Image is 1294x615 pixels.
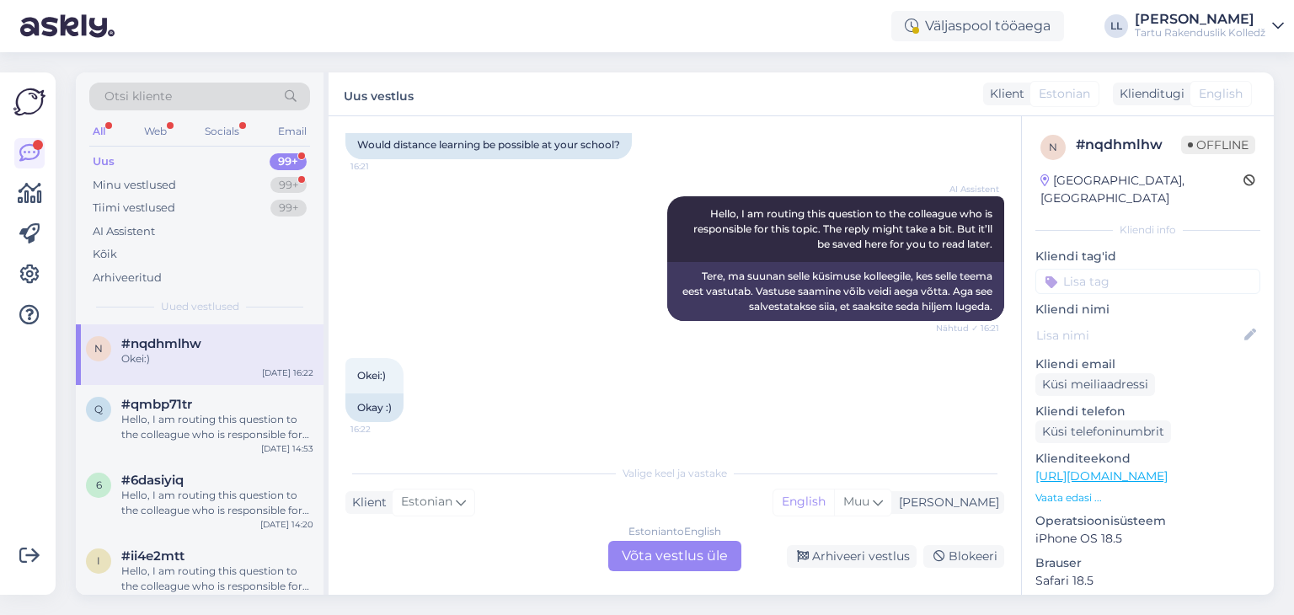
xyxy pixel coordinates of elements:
[121,412,313,442] div: Hello, I am routing this question to the colleague who is responsible for this topic. The reply m...
[693,207,995,250] span: Hello, I am routing this question to the colleague who is responsible for this topic. The reply m...
[94,342,103,355] span: n
[1035,248,1260,265] p: Kliendi tag'id
[1035,490,1260,505] p: Vaata edasi ...
[1049,141,1057,153] span: n
[1035,356,1260,373] p: Kliendi email
[270,177,307,194] div: 99+
[1135,13,1265,26] div: [PERSON_NAME]
[275,120,310,142] div: Email
[983,85,1024,103] div: Klient
[1035,554,1260,572] p: Brauser
[265,594,313,607] div: [DATE] 9:55
[1076,135,1181,155] div: # nqdhmlhw
[843,494,869,509] span: Muu
[923,545,1004,568] div: Blokeeri
[1039,85,1090,103] span: Estonian
[121,473,184,488] span: #6dasiyiq
[261,442,313,455] div: [DATE] 14:53
[345,494,387,511] div: Klient
[773,489,834,515] div: English
[94,403,103,415] span: q
[260,518,313,531] div: [DATE] 14:20
[345,393,404,422] div: Okay :)
[93,246,117,263] div: Kõik
[667,262,1004,321] div: Tere, ma suunan selle küsimuse kolleegile, kes selle teema eest vastutab. Vastuse saamine võib ve...
[350,423,414,436] span: 16:22
[1104,14,1128,38] div: LL
[1035,468,1168,484] a: [URL][DOMAIN_NAME]
[93,177,176,194] div: Minu vestlused
[96,479,102,491] span: 6
[121,548,184,564] span: #ii4e2mtt
[121,488,313,518] div: Hello, I am routing this question to the colleague who is responsible for this topic. The reply m...
[1199,85,1243,103] span: English
[121,351,313,366] div: Okei:)
[93,200,175,217] div: Tiimi vestlused
[89,120,109,142] div: All
[891,11,1064,41] div: Väljaspool tööaega
[936,183,999,195] span: AI Assistent
[121,336,201,351] span: #nqdhmlhw
[1035,530,1260,548] p: iPhone OS 18.5
[270,200,307,217] div: 99+
[93,153,115,170] div: Uus
[1035,450,1260,468] p: Klienditeekond
[13,86,45,118] img: Askly Logo
[97,554,100,567] span: i
[608,541,741,571] div: Võta vestlus üle
[1135,13,1284,40] a: [PERSON_NAME]Tartu Rakenduslik Kolledž
[345,466,1004,481] div: Valige keel ja vastake
[1113,85,1184,103] div: Klienditugi
[262,366,313,379] div: [DATE] 16:22
[1181,136,1255,154] span: Offline
[1035,269,1260,294] input: Lisa tag
[201,120,243,142] div: Socials
[270,153,307,170] div: 99+
[1035,512,1260,530] p: Operatsioonisüsteem
[1035,222,1260,238] div: Kliendi info
[345,131,632,159] div: Would distance learning be possible at your school?
[344,83,414,105] label: Uus vestlus
[104,88,172,105] span: Otsi kliente
[1035,420,1171,443] div: Küsi telefoninumbrit
[93,223,155,240] div: AI Assistent
[141,120,170,142] div: Web
[121,397,192,412] span: #qmbp71tr
[350,160,414,173] span: 16:21
[1035,403,1260,420] p: Kliendi telefon
[1035,572,1260,590] p: Safari 18.5
[1035,373,1155,396] div: Küsi meiliaadressi
[787,545,917,568] div: Arhiveeri vestlus
[892,494,999,511] div: [PERSON_NAME]
[1135,26,1265,40] div: Tartu Rakenduslik Kolledž
[161,299,239,314] span: Uued vestlused
[936,322,999,334] span: Nähtud ✓ 16:21
[628,524,721,539] div: Estonian to English
[121,564,313,594] div: Hello, I am routing this question to the colleague who is responsible for this topic. The reply m...
[93,270,162,286] div: Arhiveeritud
[401,493,452,511] span: Estonian
[357,369,386,382] span: Okei:)
[1035,301,1260,318] p: Kliendi nimi
[1036,326,1241,345] input: Lisa nimi
[1040,172,1243,207] div: [GEOGRAPHIC_DATA], [GEOGRAPHIC_DATA]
